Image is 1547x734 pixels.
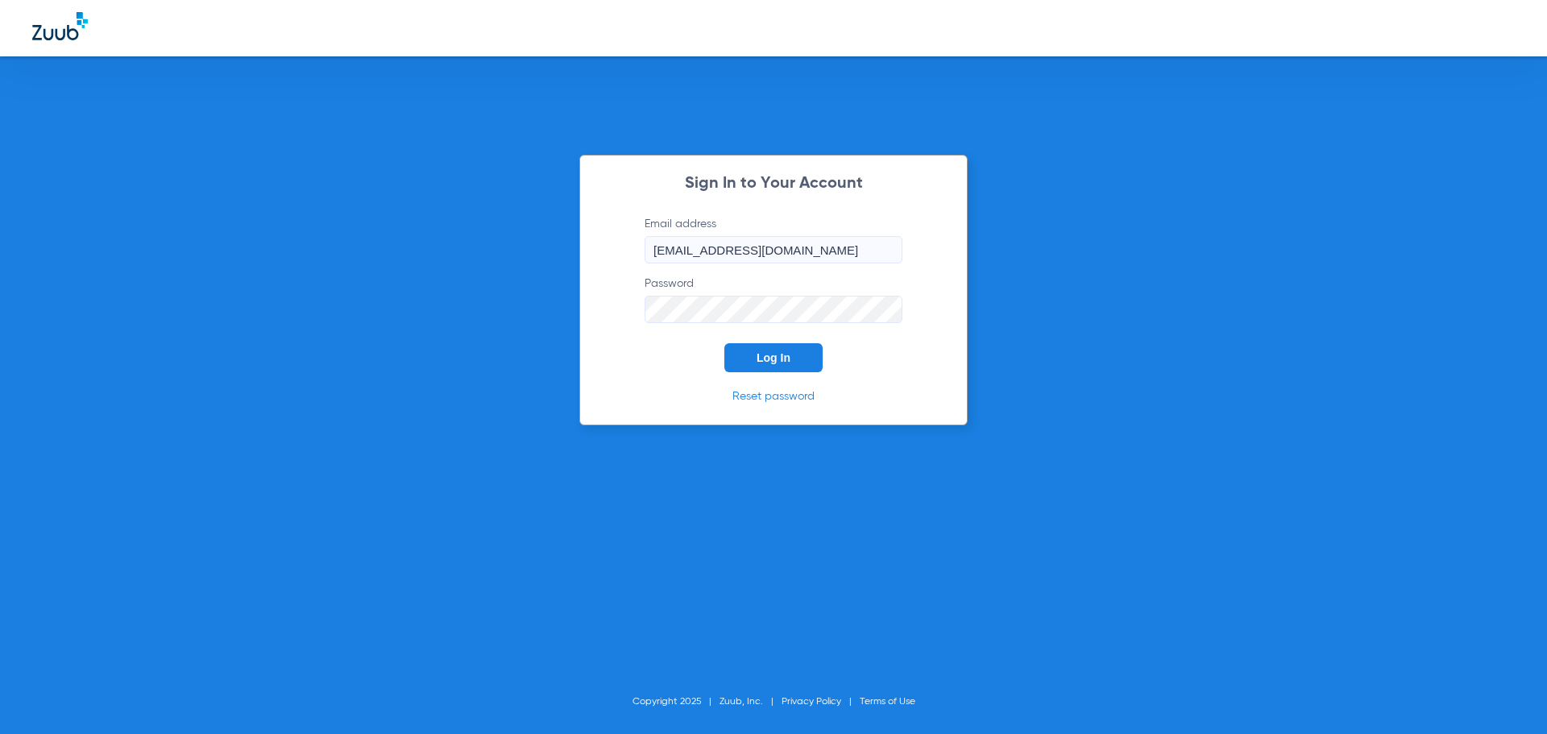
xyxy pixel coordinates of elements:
[720,694,782,710] li: Zuub, Inc.
[757,351,790,364] span: Log In
[645,276,902,323] label: Password
[620,176,927,192] h2: Sign In to Your Account
[645,236,902,263] input: Email address
[645,296,902,323] input: Password
[632,694,720,710] li: Copyright 2025
[645,216,902,263] label: Email address
[860,697,915,707] a: Terms of Use
[724,343,823,372] button: Log In
[32,12,88,40] img: Zuub Logo
[782,697,841,707] a: Privacy Policy
[732,391,815,402] a: Reset password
